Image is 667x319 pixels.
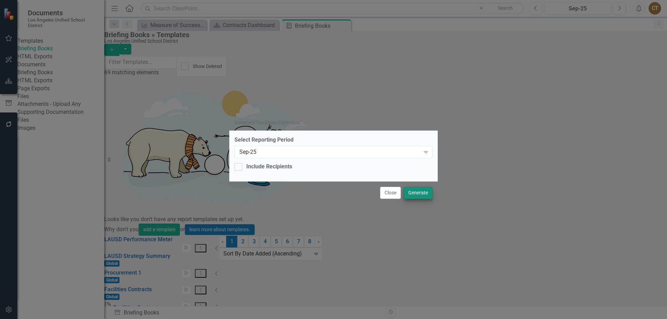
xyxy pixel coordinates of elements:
div: Include Recipients [246,163,292,171]
div: Generate " Facilities Contracts " [234,120,301,125]
button: Generate [404,187,433,199]
button: Close [380,187,401,199]
div: Sep-25 [239,148,420,156]
label: Select Reporting Period [234,136,433,144]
